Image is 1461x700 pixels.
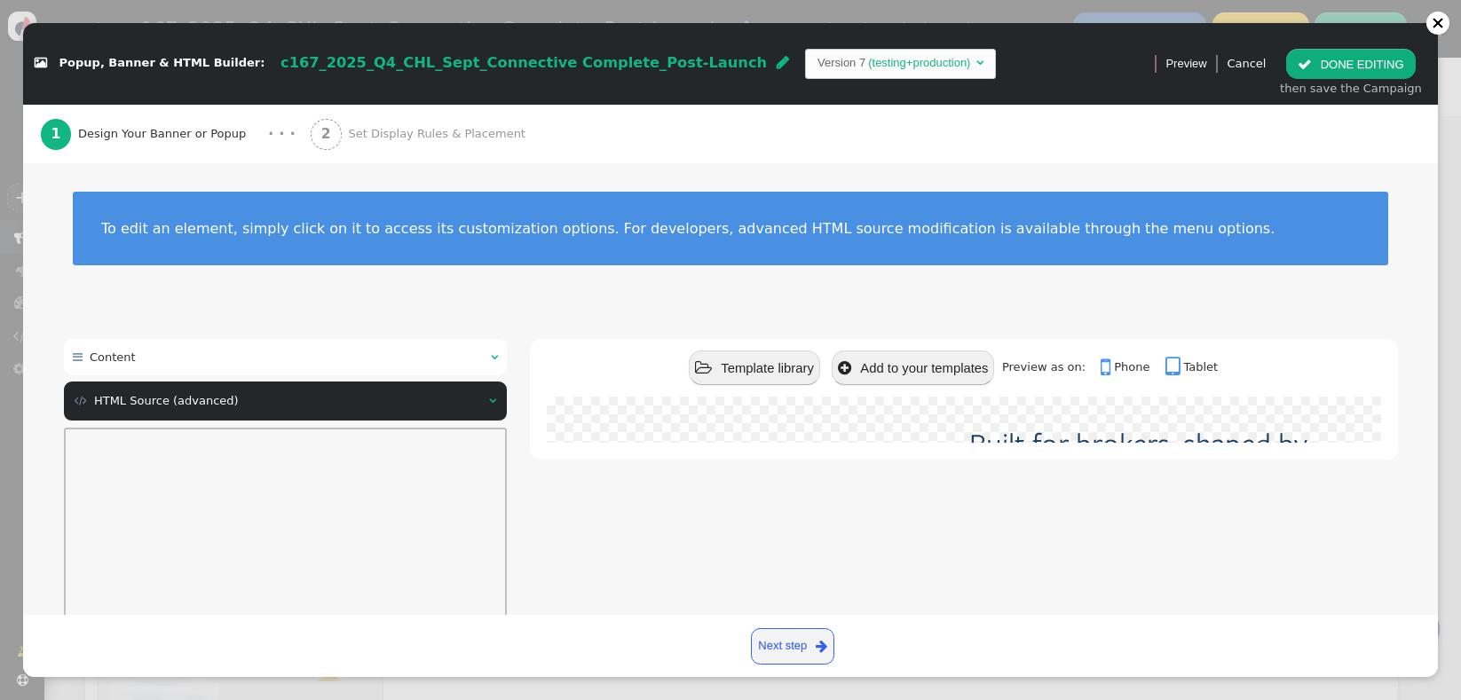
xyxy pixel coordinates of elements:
span: Set Display Rules & Placement [348,125,532,143]
a: 2 Set Display Rules & Placement [311,105,563,163]
span:  [777,55,789,69]
span:  [75,395,87,406]
span:  [976,57,983,68]
span: Preview as on: [1002,360,1097,374]
a: Phone [1101,360,1161,374]
button: DONE EDITING [1286,49,1415,79]
span:  [1101,356,1114,379]
div: · · · [268,123,296,146]
span:  [489,395,496,406]
a: Next step [751,628,835,665]
a: 1 Design Your Banner or Popup · · · [41,105,311,163]
span: Content [90,350,136,364]
b: 1 [51,126,60,142]
span: Preview [1165,55,1206,73]
h3: Built for brokers, shaped by brokers! [969,428,1323,490]
div: then save the Campaign [1280,80,1422,98]
td: Version 7 [817,54,865,72]
button: Template library [689,350,820,385]
td: (testing+production) [865,54,973,72]
span: c167_2025_Q4_CHL_Sept_Connective Complete_Post-Launch [280,54,767,71]
b: 2 [321,126,331,142]
div: To edit an element, simply click on it to access its customization options. For developers, advan... [101,220,1360,237]
span: HTML Source (advanced) [94,394,239,407]
span: Design Your Banner or Popup [78,125,253,143]
span:  [1298,58,1312,71]
span:  [695,360,712,376]
span: Popup, Banner & HTML Builder: [59,57,265,70]
h2: Our latest product backed by Connective! [969,117,1323,401]
a: Preview [1165,49,1206,79]
a: Cancel [1227,57,1266,70]
span:  [73,351,83,363]
span:  [816,636,827,657]
span:  [1165,356,1184,379]
span:  [35,58,47,69]
button: Add to your templates [832,350,995,385]
span:  [491,351,498,363]
a: Tablet [1165,360,1219,374]
span:  [838,360,851,376]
